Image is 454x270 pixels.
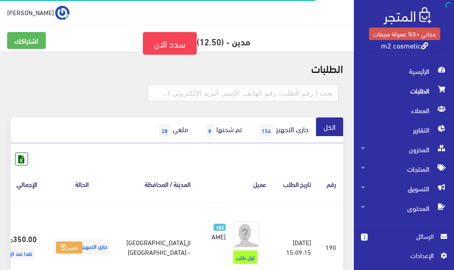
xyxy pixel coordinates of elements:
[55,6,69,20] img: ...
[259,124,274,137] span: 154
[56,242,82,254] button: تغيير
[7,32,347,55] h5: مدين - (12.50)
[354,61,454,81] a: الرئيسية
[354,101,454,120] a: العملاء
[53,239,110,255] span: جاري التجهيز
[354,81,454,101] a: الطلبات
[361,159,447,179] span: المنتجات
[148,85,339,101] input: بحث ( رقم الطلب, رقم الهاتف, الإسم, البريد اﻹلكتروني )...
[354,198,454,218] a: المحتوى
[7,7,54,18] span: [PERSON_NAME]
[214,224,226,231] span: 183
[159,124,170,137] span: 28
[13,233,37,244] strong: 350.00
[384,7,431,24] img: .
[354,120,454,140] a: التقارير
[354,140,454,159] a: المخزون
[381,39,428,52] a: m2 cosmetic
[361,61,447,81] span: الرئيسية
[368,250,433,260] span: اﻹعدادات
[361,250,447,265] a: اﻹعدادات
[375,231,434,241] span: الرسائل
[233,250,257,264] span: اول طلب
[274,165,318,202] th: تاريخ الطلب
[44,165,119,202] th: الحالة
[361,101,447,120] span: العملاء
[119,165,198,202] th: المدينة / المحافظة
[212,222,226,241] a: 183 [PERSON_NAME]
[7,32,46,49] a: اشتراكك
[249,117,316,143] a: جاري التجهيز154
[143,32,197,55] a: سدد الان
[198,165,274,202] th: عميل
[196,117,249,143] a: تم شحنها8
[354,159,454,179] a: المنتجات
[316,117,343,136] a: الكل
[369,28,440,40] a: مجاني +5% عمولة مبيعات
[318,165,343,202] th: رقم
[361,140,447,159] span: المخزون
[11,62,343,74] h2: الطلبات
[149,117,196,143] a: ملغي28
[361,231,447,250] a: 2 الرسائل
[361,234,368,241] span: 2
[361,179,447,198] span: التسويق
[206,124,214,137] span: 8
[233,222,259,248] img: avatar.png
[7,5,69,20] a: ... [PERSON_NAME]
[361,120,447,140] span: التقارير
[361,81,447,101] span: الطلبات
[361,198,447,218] span: المحتوى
